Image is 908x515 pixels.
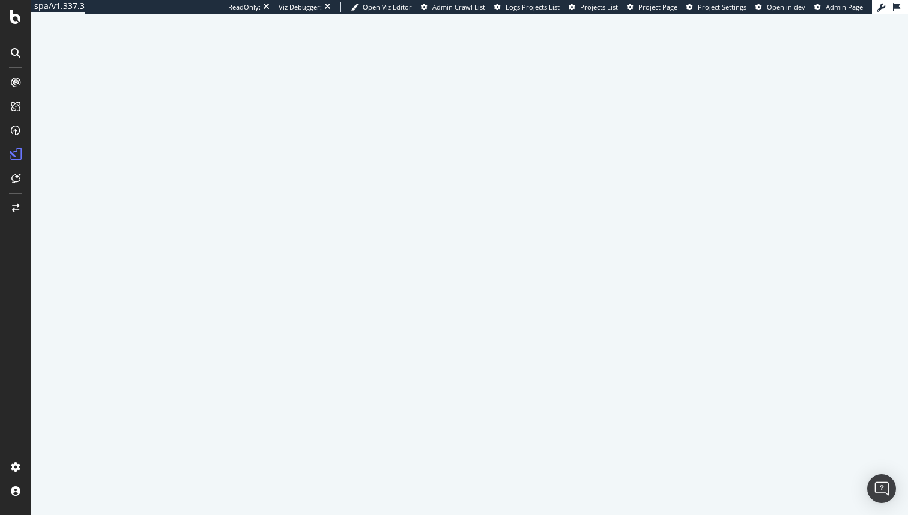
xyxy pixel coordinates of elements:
a: Project Settings [686,2,746,12]
a: Open Viz Editor [351,2,412,12]
div: Open Intercom Messenger [867,474,896,503]
a: Admin Page [814,2,863,12]
span: Open Viz Editor [363,2,412,11]
a: Admin Crawl List [421,2,485,12]
span: Admin Page [826,2,863,11]
span: Projects List [580,2,618,11]
a: Open in dev [755,2,805,12]
div: ReadOnly: [228,2,261,12]
a: Project Page [627,2,677,12]
span: Project Page [638,2,677,11]
span: Open in dev [767,2,805,11]
div: Viz Debugger: [279,2,322,12]
span: Logs Projects List [506,2,560,11]
a: Logs Projects List [494,2,560,12]
span: Project Settings [698,2,746,11]
span: Admin Crawl List [432,2,485,11]
div: animation [426,234,513,277]
a: Projects List [569,2,618,12]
